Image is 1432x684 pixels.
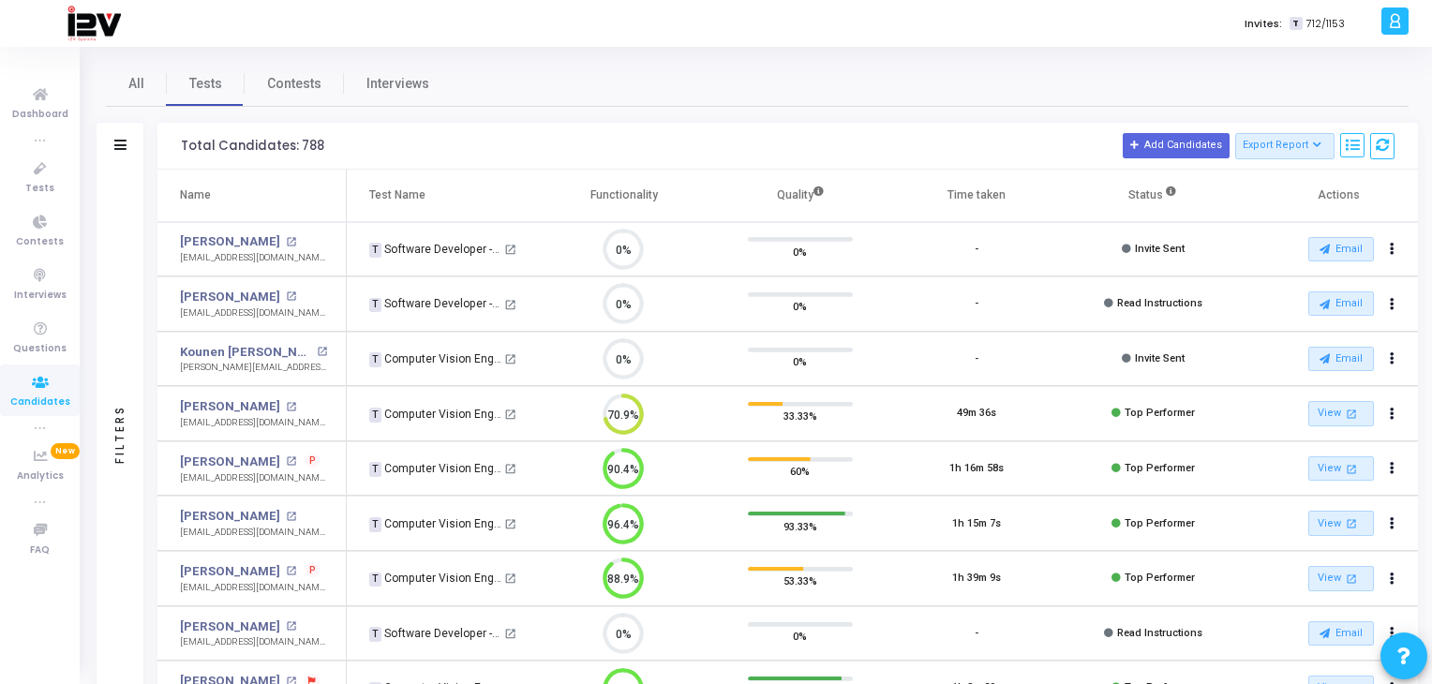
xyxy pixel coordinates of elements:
label: Invites: [1245,16,1282,32]
th: Quality [712,170,888,222]
div: [EMAIL_ADDRESS][DOMAIN_NAME] [180,251,327,265]
div: Software Developer - Fresher [369,625,502,642]
span: Top Performer [1125,572,1195,584]
span: Tests [25,181,54,197]
div: 1h 15m 7s [952,516,1001,532]
span: 33.33% [783,407,817,425]
th: Status [1065,170,1241,222]
div: [EMAIL_ADDRESS][DOMAIN_NAME] [180,581,327,595]
span: All [128,74,144,94]
div: - [975,351,978,367]
span: T [369,408,381,423]
button: Add Candidates [1123,133,1230,157]
button: Actions [1379,511,1405,537]
div: Computer Vision Engineer - ML (2) [369,460,502,477]
div: Name [180,185,211,205]
div: Filters [112,331,128,537]
div: [PERSON_NAME][EMAIL_ADDRESS][DOMAIN_NAME] [180,361,327,375]
span: 0% [793,352,807,371]
button: Actions [1379,620,1405,647]
mat-icon: open_in_new [286,621,296,632]
span: Dashboard [12,107,68,123]
mat-icon: open_in_new [504,409,516,421]
span: Analytics [17,468,64,484]
div: Software Developer - Fresher [369,241,502,258]
span: T [369,462,381,477]
div: Software Developer - Fresher [369,295,502,312]
a: [PERSON_NAME] [180,397,280,416]
div: Computer Vision Engineer - ML (2) [369,350,502,367]
button: Export Report [1235,133,1335,159]
div: Time taken [947,185,1006,205]
a: View [1308,566,1374,591]
mat-icon: open_in_new [504,244,516,256]
mat-icon: open_in_new [504,299,516,311]
span: T [369,572,381,587]
span: New [51,443,80,459]
div: Total Candidates: 788 [181,139,324,154]
div: Computer Vision Engineer - ML (2) [369,515,502,532]
mat-icon: open_in_new [1343,406,1359,422]
span: T [369,298,381,313]
div: [EMAIL_ADDRESS][DOMAIN_NAME] [180,416,327,430]
mat-icon: open_in_new [504,463,516,475]
a: [PERSON_NAME] [180,232,280,251]
a: [PERSON_NAME] [180,453,280,471]
button: Actions [1379,291,1405,318]
span: T [1290,17,1302,31]
span: Contests [16,234,64,250]
button: Email [1308,291,1374,316]
mat-icon: open_in_new [286,402,296,412]
button: Email [1308,347,1374,371]
mat-icon: open_in_new [286,512,296,522]
div: [EMAIL_ADDRESS][DOMAIN_NAME] [180,306,327,320]
span: T [369,352,381,367]
div: 1h 16m 58s [949,461,1004,477]
div: [EMAIL_ADDRESS][DOMAIN_NAME] [180,526,327,540]
button: Actions [1379,566,1405,592]
span: 0% [793,242,807,260]
a: [PERSON_NAME] [180,562,280,581]
mat-icon: open_in_new [504,518,516,530]
mat-icon: open_in_new [1343,461,1359,477]
a: [PERSON_NAME] [180,288,280,306]
span: 93.33% [783,516,817,535]
span: Invite Sent [1135,352,1185,364]
span: 712/1153 [1306,16,1345,32]
mat-icon: open_in_new [286,456,296,467]
a: [PERSON_NAME] [180,617,280,636]
a: [PERSON_NAME] [180,507,280,526]
th: Test Name [347,170,536,222]
span: T [369,243,381,258]
div: - [975,296,978,312]
th: Actions [1242,170,1418,222]
span: Invite Sent [1135,243,1185,255]
span: Read Instructions [1117,297,1202,309]
mat-icon: open_in_new [504,572,516,585]
span: P [309,454,316,468]
span: T [369,517,381,532]
span: Interviews [14,288,67,304]
div: [EMAIL_ADDRESS][DOMAIN_NAME] [180,471,327,485]
mat-icon: open_in_new [286,291,296,302]
button: Actions [1379,455,1405,482]
div: Computer Vision Engineer - ML (2) [369,406,502,423]
a: Kounen [PERSON_NAME] [180,343,311,362]
button: Email [1308,621,1374,646]
button: Actions [1379,401,1405,427]
span: P [309,563,316,578]
div: - [975,242,978,258]
a: View [1308,511,1374,536]
span: Interviews [366,74,429,94]
span: 0% [793,627,807,646]
span: Contests [267,74,321,94]
span: 53.33% [783,572,817,590]
div: [EMAIL_ADDRESS][DOMAIN_NAME] [180,635,327,649]
span: FAQ [30,543,50,558]
mat-icon: open_in_new [504,628,516,640]
span: 60% [790,462,810,481]
span: T [369,627,381,642]
span: Top Performer [1125,407,1195,419]
button: Actions [1379,236,1405,262]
